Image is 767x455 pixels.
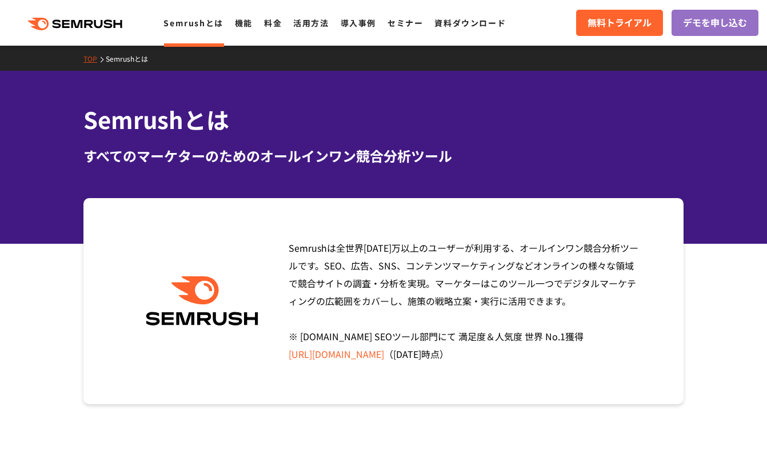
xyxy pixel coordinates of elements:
span: デモを申し込む [683,15,747,30]
a: 導入事例 [341,17,376,29]
img: Semrush [140,276,264,326]
h1: Semrushとは [83,103,684,136]
a: 機能 [235,17,253,29]
a: 料金 [264,17,282,29]
a: 資料ダウンロード [434,17,506,29]
a: Semrushとは [163,17,223,29]
span: Semrushは全世界[DATE]万以上のユーザーが利用する、オールインワン競合分析ツールです。SEO、広告、SNS、コンテンツマーケティングなどオンラインの様々な領域で競合サイトの調査・分析を... [289,241,638,361]
a: 無料トライアル [576,10,663,36]
a: デモを申し込む [672,10,758,36]
div: すべてのマーケターのためのオールインワン競合分析ツール [83,146,684,166]
a: 活用方法 [293,17,329,29]
a: Semrushとは [106,54,157,63]
a: セミナー [388,17,423,29]
a: TOP [83,54,106,63]
span: 無料トライアル [588,15,652,30]
a: [URL][DOMAIN_NAME] [289,347,384,361]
